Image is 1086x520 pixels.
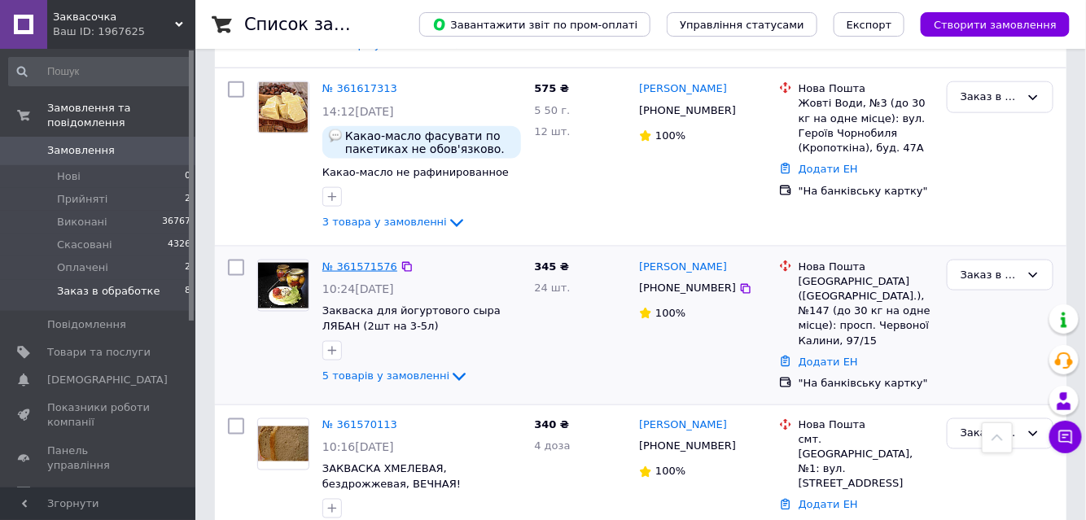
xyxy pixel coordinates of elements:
[53,10,175,24] span: Заквасочка
[322,38,466,50] a: 2 товара у замовленні
[322,419,397,431] a: № 361570113
[322,441,394,454] span: 10:16[DATE]
[921,12,1070,37] button: Створити замовлення
[961,89,1020,106] div: Заказ в обработке
[322,282,394,295] span: 10:24[DATE]
[185,192,190,207] span: 2
[47,345,151,360] span: Товари та послуги
[258,263,309,308] img: Фото товару
[322,369,449,382] span: 5 товарів у замовленні
[322,216,447,228] span: 3 товара у замовленні
[47,444,151,473] span: Панель управління
[534,104,570,116] span: 5 50 г.
[168,238,190,252] span: 4326
[322,38,447,50] span: 2 товара у замовленні
[53,24,195,39] div: Ваш ID: 1967625
[799,184,934,199] div: "На банківську картку"
[904,18,1070,30] a: Створити замовлення
[432,17,637,32] span: Завантажити звіт по пром-оплаті
[655,129,685,142] span: 100%
[799,418,934,433] div: Нова Пошта
[534,125,570,138] span: 12 шт.
[322,369,469,382] a: 5 товарів у замовленні
[322,166,509,178] a: Какао-масло не рафинированное
[639,418,727,434] a: [PERSON_NAME]
[57,169,81,184] span: Нові
[57,284,160,299] span: Заказ в обработке
[185,284,190,299] span: 8
[185,169,190,184] span: 0
[961,267,1020,284] div: Заказ в обработке
[639,104,736,116] span: [PHONE_NUMBER]
[799,433,934,492] div: смт. [GEOGRAPHIC_DATA], №1: вул. [STREET_ADDRESS]
[667,12,817,37] button: Управління статусами
[799,376,934,391] div: "На банківську картку"
[322,304,501,332] a: Закваска для йогуртового сыра ЛЯБАН (2шт на 3-5л)
[322,82,397,94] a: № 361617313
[799,499,858,511] a: Додати ЕН
[322,463,461,491] a: ЗАКВАСКА ХМЕЛЕВАЯ, бездрожжевая, ВЕЧНАЯ!
[47,317,126,332] span: Повідомлення
[534,260,569,273] span: 345 ₴
[47,373,168,387] span: [DEMOGRAPHIC_DATA]
[799,260,934,274] div: Нова Пошта
[259,82,308,133] img: Фото товару
[185,260,190,275] span: 2
[57,260,108,275] span: Оплачені
[639,260,727,275] a: [PERSON_NAME]
[847,19,892,31] span: Експорт
[639,440,736,452] span: [PHONE_NUMBER]
[799,81,934,96] div: Нова Пошта
[680,19,804,31] span: Управління статусами
[244,15,409,34] h1: Список замовлень
[47,486,90,500] span: Відгуки
[57,192,107,207] span: Прийняті
[639,81,727,97] a: [PERSON_NAME]
[834,12,905,37] button: Експорт
[257,260,309,312] a: Фото товару
[639,282,736,294] span: [PHONE_NUMBER]
[57,215,107,229] span: Виконані
[934,19,1057,31] span: Створити замовлення
[534,440,570,452] span: 4 доза
[534,282,570,294] span: 24 шт.
[799,356,858,368] a: Додати ЕН
[655,465,685,478] span: 100%
[345,129,515,155] span: Какао-масло фасувати по пакетиках не обов'язково.
[799,163,858,175] a: Додати ЕН
[47,400,151,430] span: Показники роботи компанії
[257,418,309,470] a: Фото товару
[162,215,190,229] span: 36767
[57,238,112,252] span: Скасовані
[1049,421,1082,453] button: Чат з покупцем
[419,12,650,37] button: Завантажити звіт по пром-оплаті
[47,101,195,130] span: Замовлення та повідомлення
[799,96,934,155] div: Жовті Води, №3 (до 30 кг на одне місце): вул. Героїв Чорнобиля (Кропоткіна), буд. 47А
[329,129,342,142] img: :speech_balloon:
[322,216,466,228] a: 3 товара у замовленні
[257,81,309,133] a: Фото товару
[534,82,569,94] span: 575 ₴
[534,419,569,431] span: 340 ₴
[655,307,685,319] span: 100%
[8,57,192,86] input: Пошук
[322,105,394,118] span: 14:12[DATE]
[47,143,115,158] span: Замовлення
[258,426,309,461] img: Фото товару
[799,274,934,348] div: [GEOGRAPHIC_DATA] ([GEOGRAPHIC_DATA].), №147 (до 30 кг на одне місце): просп. Червоної Калини, 97/15
[961,426,1020,443] div: Заказ в обработке
[322,260,397,273] a: № 361571576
